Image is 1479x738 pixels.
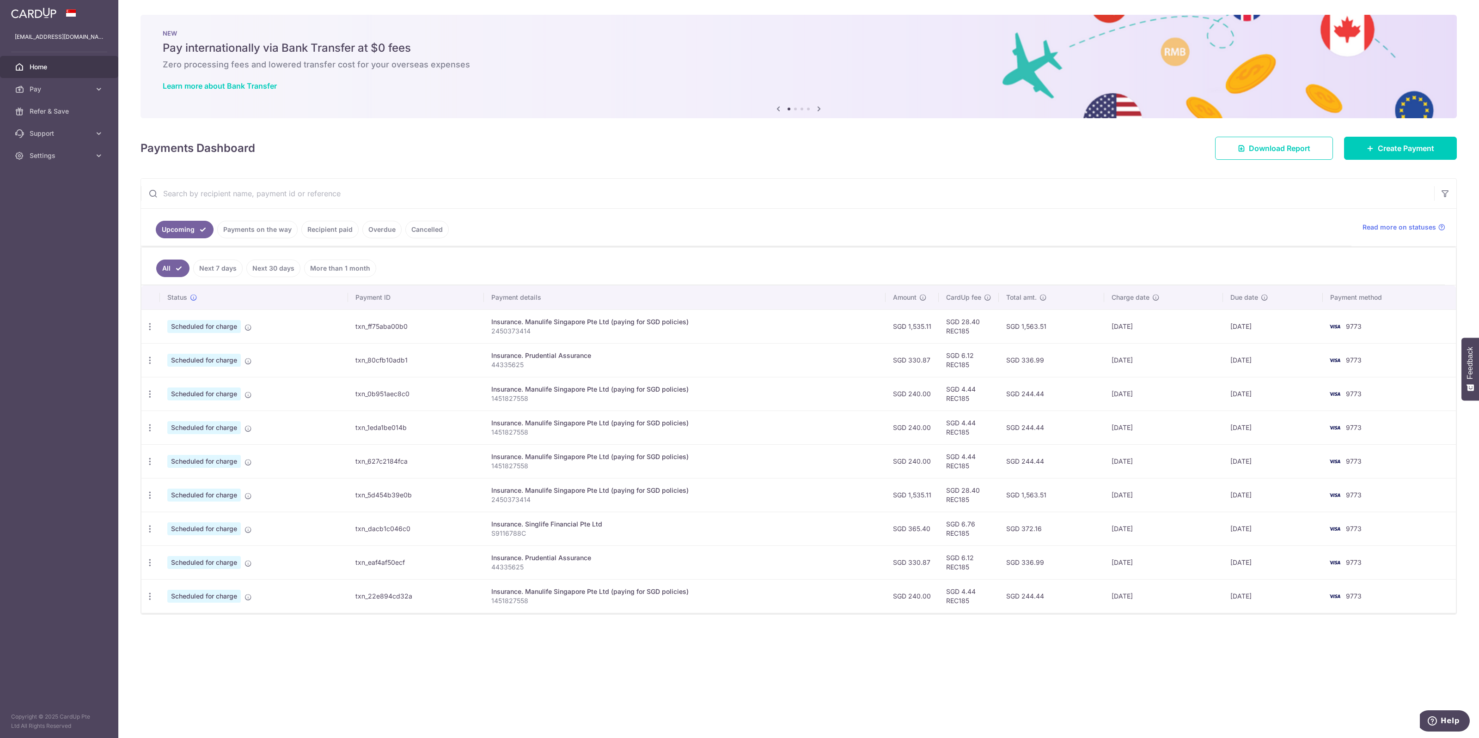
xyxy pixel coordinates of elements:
[893,293,917,302] span: Amount
[167,320,241,333] span: Scheduled for charge
[939,545,999,579] td: SGD 6.12 REC185
[999,478,1104,512] td: SGD 1,563.51
[405,221,449,238] a: Cancelled
[1006,293,1037,302] span: Total amt.
[939,478,999,512] td: SGD 28.40 REC185
[1104,377,1223,411] td: [DATE]
[886,309,939,343] td: SGD 1,535.11
[1346,356,1362,364] span: 9773
[1104,478,1223,512] td: [DATE]
[348,309,484,343] td: txn_ff75aba00b0
[1223,411,1323,444] td: [DATE]
[348,285,484,309] th: Payment ID
[886,579,939,613] td: SGD 240.00
[348,579,484,613] td: txn_22e894cd32a
[939,309,999,343] td: SGD 28.40 REC185
[1344,137,1457,160] a: Create Payment
[886,512,939,545] td: SGD 365.40
[1346,423,1362,431] span: 9773
[167,293,187,302] span: Status
[886,411,939,444] td: SGD 240.00
[491,486,878,495] div: Insurance. Manulife Singapore Pte Ltd (paying for SGD policies)
[939,512,999,545] td: SGD 6.76 REC185
[163,41,1435,55] h5: Pay internationally via Bank Transfer at $0 fees
[167,590,241,603] span: Scheduled for charge
[999,444,1104,478] td: SGD 244.44
[30,85,91,94] span: Pay
[1230,293,1258,302] span: Due date
[491,520,878,529] div: Insurance. Singlife Financial Pte Ltd
[348,512,484,545] td: txn_dacb1c046c0
[491,317,878,327] div: Insurance. Manulife Singapore Pte Ltd (paying for SGD policies)
[1346,322,1362,330] span: 9773
[1461,338,1479,400] button: Feedback - Show survey
[1326,321,1344,332] img: Bank Card
[167,455,241,468] span: Scheduled for charge
[1346,525,1362,532] span: 9773
[167,387,241,400] span: Scheduled for charge
[167,522,241,535] span: Scheduled for charge
[1323,285,1456,309] th: Payment method
[491,529,878,538] p: S9116788C
[30,151,91,160] span: Settings
[1104,579,1223,613] td: [DATE]
[348,377,484,411] td: txn_0b951aec8c0
[1326,388,1344,399] img: Bank Card
[1104,309,1223,343] td: [DATE]
[491,394,878,403] p: 1451827558
[491,452,878,461] div: Insurance. Manulife Singapore Pte Ltd (paying for SGD policies)
[163,59,1435,70] h6: Zero processing fees and lowered transfer cost for your overseas expenses
[1104,444,1223,478] td: [DATE]
[886,478,939,512] td: SGD 1,535.11
[939,411,999,444] td: SGD 4.44 REC185
[1249,143,1310,154] span: Download Report
[141,179,1434,208] input: Search by recipient name, payment id or reference
[491,360,878,369] p: 44335625
[15,32,104,42] p: [EMAIL_ADDRESS][DOMAIN_NAME]
[1326,523,1344,534] img: Bank Card
[167,421,241,434] span: Scheduled for charge
[1223,512,1323,545] td: [DATE]
[491,418,878,428] div: Insurance. Manulife Singapore Pte Ltd (paying for SGD policies)
[193,260,243,277] a: Next 7 days
[1104,545,1223,579] td: [DATE]
[348,343,484,377] td: txn_80cfb10adb1
[1223,343,1323,377] td: [DATE]
[1346,491,1362,499] span: 9773
[999,545,1104,579] td: SGD 336.99
[491,587,878,596] div: Insurance. Manulife Singapore Pte Ltd (paying for SGD policies)
[999,411,1104,444] td: SGD 244.44
[491,553,878,563] div: Insurance. Prudential Assurance
[1215,137,1333,160] a: Download Report
[491,596,878,605] p: 1451827558
[1223,309,1323,343] td: [DATE]
[163,30,1435,37] p: NEW
[999,309,1104,343] td: SGD 1,563.51
[348,478,484,512] td: txn_5d454b39e0b
[141,140,255,157] h4: Payments Dashboard
[1326,456,1344,467] img: Bank Card
[999,377,1104,411] td: SGD 244.44
[1466,347,1474,379] span: Feedback
[217,221,298,238] a: Payments on the way
[886,444,939,478] td: SGD 240.00
[939,343,999,377] td: SGD 6.12 REC185
[1326,591,1344,602] img: Bank Card
[1363,223,1445,232] a: Read more on statuses
[886,545,939,579] td: SGD 330.87
[491,327,878,336] p: 2450373414
[491,428,878,437] p: 1451827558
[1223,545,1323,579] td: [DATE]
[946,293,981,302] span: CardUp fee
[163,81,277,91] a: Learn more about Bank Transfer
[484,285,886,309] th: Payment details
[167,489,241,502] span: Scheduled for charge
[1346,390,1362,398] span: 9773
[491,461,878,471] p: 1451827558
[491,495,878,504] p: 2450373414
[167,354,241,367] span: Scheduled for charge
[1420,710,1470,733] iframe: Opens a widget where you can find more information
[1223,579,1323,613] td: [DATE]
[1223,444,1323,478] td: [DATE]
